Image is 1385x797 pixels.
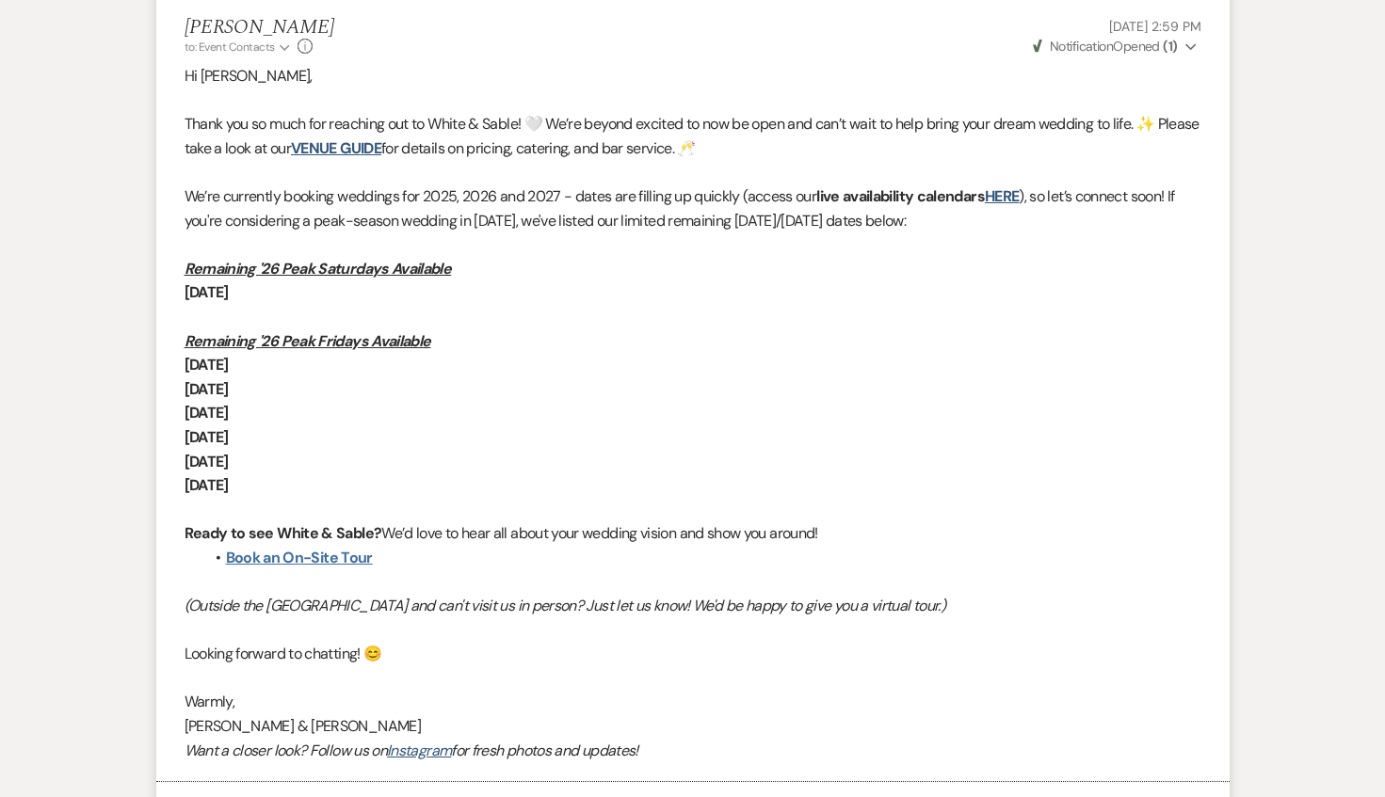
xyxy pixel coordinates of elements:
strong: [DATE] [185,403,229,422]
u: Remaining '26 Peak Fridays Available [185,331,431,351]
h5: [PERSON_NAME] [185,16,334,40]
strong: [DATE] [185,379,229,399]
p: Thank you so much for reaching out to White & Sable! 🤍 We’re beyond excited to now be open and ca... [185,112,1201,160]
strong: [DATE] [185,475,229,495]
button: to: Event Contacts [185,39,293,56]
strong: [DATE] [185,427,229,447]
u: Remaining '26 Peak Saturdays Available [185,259,452,279]
p: Warmly, [185,690,1201,714]
p: [PERSON_NAME] & [PERSON_NAME] [185,714,1201,739]
a: HERE [985,186,1019,206]
strong: live availability calendars [816,186,1019,206]
a: Book an On-Site Tour [226,548,373,567]
span: to: Event Contacts [185,40,275,55]
strong: Ready to see White & Sable? [185,523,382,543]
strong: [DATE] [185,452,229,471]
p: We’re currently booking weddings for 2025, 2026 and 2027 - dates are filling up quickly (access o... [185,184,1201,232]
span: [DATE] 2:59 PM [1109,18,1200,35]
button: NotificationOpened (1) [1030,37,1201,56]
span: Opened [1033,38,1178,55]
strong: ( 1 ) [1163,38,1177,55]
p: Looking forward to chatting! 😊 [185,642,1201,666]
em: Want a closer look? Follow us on for fresh photos and updates! [185,741,638,760]
a: VENUE GUIDE [291,138,381,158]
em: (Outside the [GEOGRAPHIC_DATA] and can't visit us in person? Just let us know! We'd be happy to g... [185,596,946,615]
span: Hi [PERSON_NAME], [185,66,313,86]
a: Instagram [387,741,451,760]
strong: [DATE] [185,282,229,302]
strong: [DATE] [185,355,229,375]
span: Notification [1050,38,1113,55]
p: We’d love to hear all about your wedding vision and show you around! [185,521,1201,546]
